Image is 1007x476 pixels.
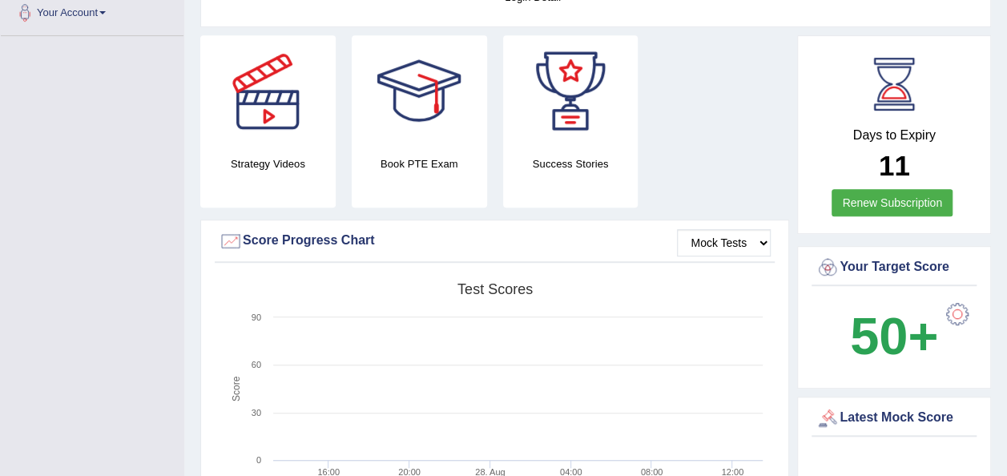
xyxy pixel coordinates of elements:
[457,281,533,297] tspan: Test scores
[200,155,336,172] h4: Strategy Videos
[832,189,953,216] a: Renew Subscription
[816,256,973,280] div: Your Target Score
[816,128,973,143] h4: Days to Expiry
[252,313,261,322] text: 90
[879,150,910,181] b: 11
[816,406,973,430] div: Latest Mock Score
[256,455,261,465] text: 0
[219,229,771,253] div: Score Progress Chart
[503,155,638,172] h4: Success Stories
[252,360,261,369] text: 60
[252,408,261,418] text: 30
[352,155,487,172] h4: Book PTE Exam
[850,307,938,365] b: 50+
[231,376,242,401] tspan: Score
